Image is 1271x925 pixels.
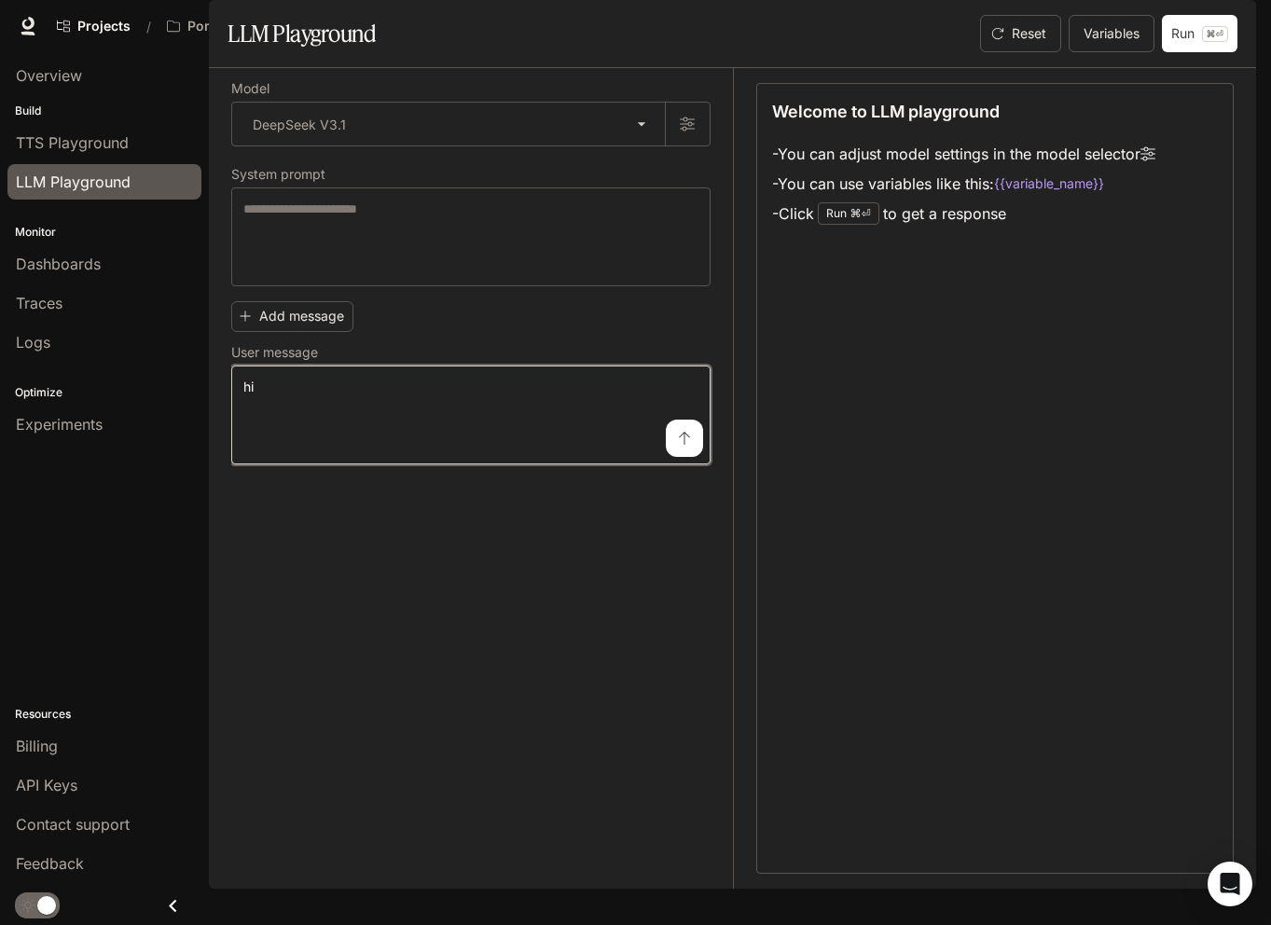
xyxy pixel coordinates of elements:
[187,19,281,35] p: Portal UI Tests
[232,103,665,145] div: DeepSeek V3.1
[231,301,353,332] button: Add message
[253,115,346,134] p: DeepSeek V3.1
[1202,26,1228,42] p: ⌘⏎
[850,208,871,219] p: ⌘⏎
[159,7,310,45] button: Open workspace menu
[77,19,131,35] span: Projects
[818,202,879,225] div: Run
[772,199,1155,228] li: - Click to get a response
[772,99,1000,124] p: Welcome to LLM playground
[772,169,1155,199] li: - You can use variables like this:
[772,139,1155,169] li: - You can adjust model settings in the model selector
[1208,862,1252,906] div: Open Intercom Messenger
[228,15,376,52] h1: LLM Playground
[1069,15,1154,52] button: Variables
[994,174,1104,193] code: {{variable_name}}
[1162,15,1237,52] button: Run⌘⏎
[48,7,139,45] a: Go to projects
[980,15,1061,52] button: Reset
[139,17,159,36] div: /
[231,168,325,181] p: System prompt
[231,82,269,95] p: Model
[231,346,318,359] p: User message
